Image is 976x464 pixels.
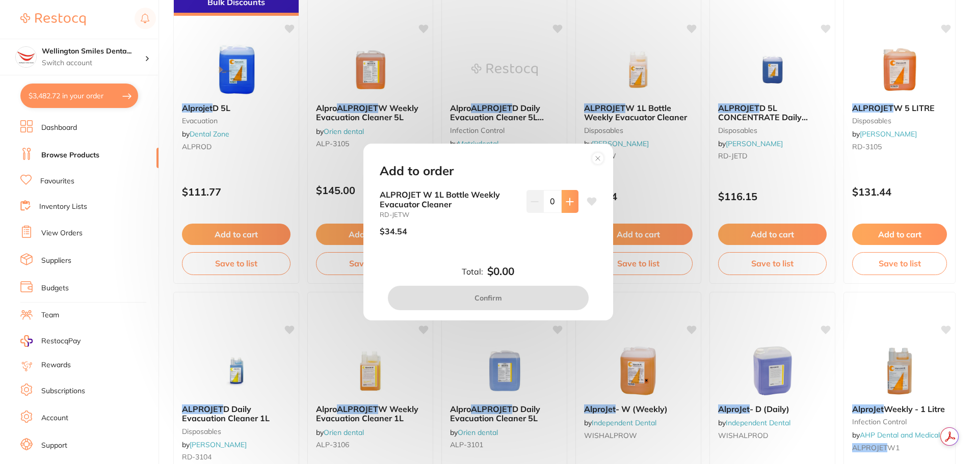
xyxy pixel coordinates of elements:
[487,265,514,278] b: $0.00
[380,190,518,209] b: ALPROJET W 1L Bottle Weekly Evacuator Cleaner
[388,286,589,310] button: Confirm
[380,164,454,178] h2: Add to order
[462,267,483,276] label: Total:
[380,227,407,236] p: $34.54
[380,211,518,219] small: RD-JETW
